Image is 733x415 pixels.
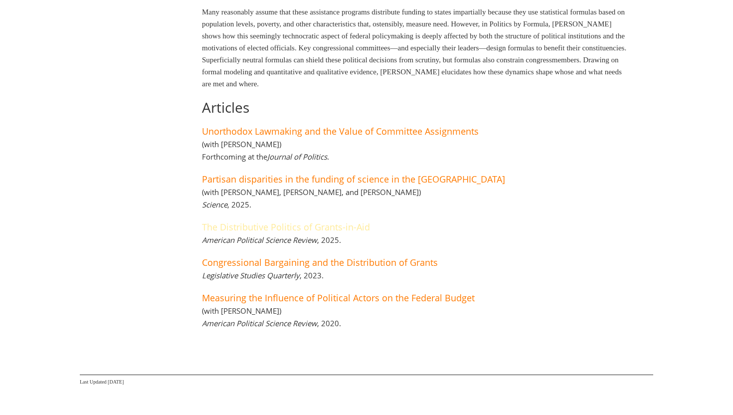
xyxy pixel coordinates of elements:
[202,235,317,245] i: American Political Science Review
[202,221,370,233] a: The Distributive Politics of Grants-in-Aid
[202,125,479,137] a: Unorthodox Lawmaking and the Value of Committee Assignments
[202,256,438,268] a: Congressional Bargaining and the Distribution of Grants
[80,379,124,385] span: Last Updated [DATE]
[202,139,329,162] h4: (with [PERSON_NAME]) Forthcoming at the .
[202,318,317,328] i: American Political Science Review
[202,270,324,280] h4: , 2023.
[202,187,421,209] h4: (with [PERSON_NAME], [PERSON_NAME], and [PERSON_NAME]) , 2025.
[202,173,505,185] a: Partisan disparities in the funding of science in the [GEOGRAPHIC_DATA]
[202,292,475,304] a: Measuring the Influence of Political Actors on the Federal Budget
[202,6,632,90] p: Many reasonably assume that these assistance programs distribute funding to states impartially be...
[267,152,327,162] i: Journal of Politics
[202,306,341,328] h4: (with [PERSON_NAME]) , 2020.
[202,270,300,280] i: Legislative Studies Quarterly
[202,200,227,209] i: Science
[202,100,632,115] h1: Articles
[202,235,341,245] h4: , 2025.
